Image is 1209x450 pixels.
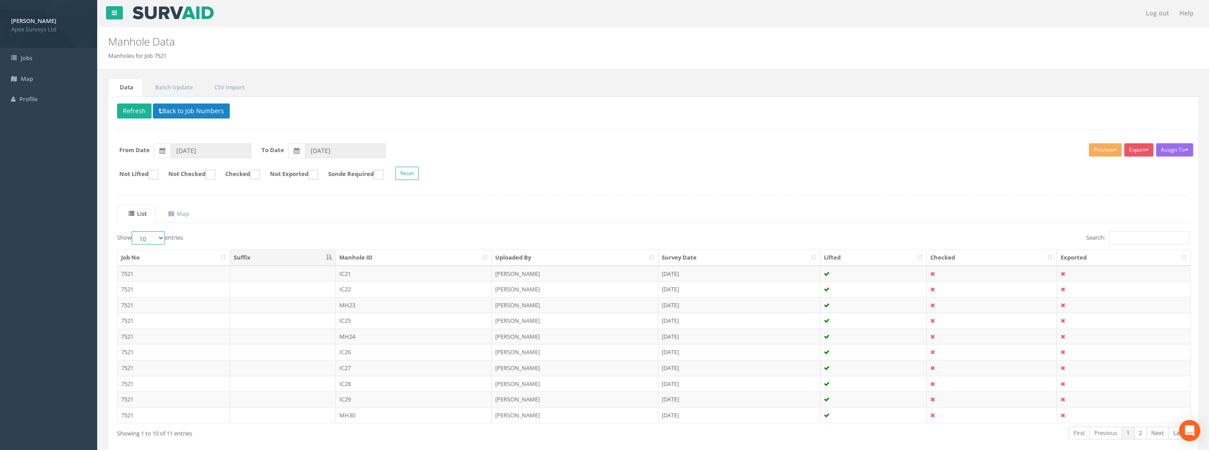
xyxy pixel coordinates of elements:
td: [DATE] [658,391,820,407]
th: Exported: activate to sort column ascending [1057,250,1190,266]
td: IC27 [336,360,492,376]
td: 7521 [117,391,230,407]
a: Data [108,78,143,96]
td: [DATE] [658,281,820,297]
th: Suffix: activate to sort column descending [230,250,336,266]
div: Open Intercom Messenger [1179,420,1200,441]
a: CSV Import [203,78,254,96]
td: [DATE] [658,266,820,282]
a: [PERSON_NAME] Apex Surveys Ltd [11,15,86,33]
input: To Date [305,143,386,158]
h2: Manhole Data [108,36,1014,47]
strong: [PERSON_NAME] [11,17,56,25]
td: [PERSON_NAME] [492,313,658,328]
th: Checked: activate to sort column ascending [927,250,1057,266]
a: Previous [1089,427,1122,439]
td: [DATE] [658,328,820,344]
td: 7521 [117,360,230,376]
button: Preview [1089,143,1122,156]
td: [PERSON_NAME] [492,344,658,360]
span: Map [21,75,33,83]
td: 7521 [117,328,230,344]
button: Back to Job Numbers [153,103,230,118]
th: Survey Date: activate to sort column ascending [658,250,820,266]
td: [PERSON_NAME] [492,281,658,297]
td: IC22 [336,281,492,297]
span: Jobs [21,54,32,62]
th: Job No: activate to sort column ascending [117,250,230,266]
td: MH30 [336,407,492,423]
td: [DATE] [658,376,820,392]
td: 7521 [117,344,230,360]
td: 7521 [117,376,230,392]
td: [DATE] [658,407,820,423]
td: [PERSON_NAME] [492,328,658,344]
label: From Date [119,146,150,154]
td: [DATE] [658,297,820,313]
uib-tab-heading: Map [168,210,189,217]
label: To Date [262,146,284,154]
td: [DATE] [658,344,820,360]
label: Not Checked [159,170,215,179]
button: Export [1124,143,1153,156]
a: 2 [1134,427,1147,439]
td: [PERSON_NAME] [492,360,658,376]
span: Profile [19,95,38,103]
td: IC28 [336,376,492,392]
label: Search: [1086,231,1189,244]
a: Batch Update [144,78,202,96]
td: [DATE] [658,313,820,328]
uib-tab-heading: List [129,210,147,217]
label: Not Exported [261,170,318,179]
th: Uploaded By: activate to sort column ascending [492,250,658,266]
th: Lifted: activate to sort column ascending [820,250,927,266]
td: [PERSON_NAME] [492,376,658,392]
td: 7521 [117,281,230,297]
td: [PERSON_NAME] [492,266,658,282]
td: IC29 [336,391,492,407]
a: 1 [1122,427,1134,439]
td: IC21 [336,266,492,282]
td: [DATE] [658,360,820,376]
th: Manhole ID: activate to sort column ascending [336,250,492,266]
button: Reset [395,167,419,180]
a: Last [1168,427,1189,439]
select: Showentries [132,231,165,244]
input: Search: [1108,231,1189,244]
td: IC26 [336,344,492,360]
a: Next [1146,427,1169,439]
td: MH23 [336,297,492,313]
td: 7521 [117,266,230,282]
div: Showing 1 to 10 of 11 entries [117,426,556,438]
a: Map [157,205,198,223]
td: IC25 [336,313,492,328]
td: 7521 [117,407,230,423]
input: From Date [171,143,251,158]
label: Show entries [117,231,183,244]
label: Not Lifted [110,170,158,179]
label: Checked [216,170,260,179]
a: First [1069,427,1090,439]
button: Assign To [1156,143,1193,156]
td: 7521 [117,297,230,313]
td: [PERSON_NAME] [492,407,658,423]
a: List [117,205,156,223]
li: Manholes for Job 7521 [108,52,167,60]
td: [PERSON_NAME] [492,391,658,407]
label: Sonde Required [319,170,383,179]
td: MH24 [336,328,492,344]
span: Apex Surveys Ltd [11,25,86,34]
button: Refresh [117,103,152,118]
td: [PERSON_NAME] [492,297,658,313]
td: 7521 [117,313,230,328]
